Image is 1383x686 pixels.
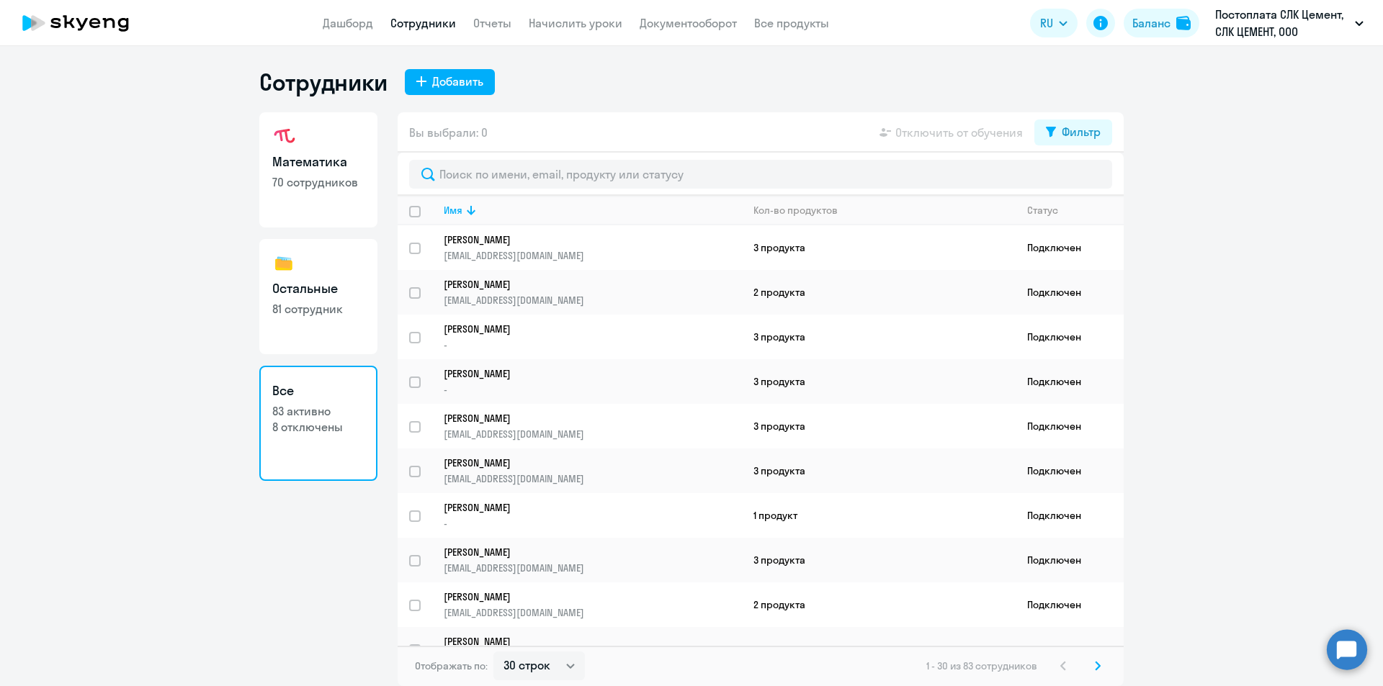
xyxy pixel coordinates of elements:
a: [PERSON_NAME]- [444,501,741,530]
td: Подключен [1016,582,1124,627]
span: RU [1040,14,1053,32]
h3: Математика [272,153,364,171]
a: Отчеты [473,16,511,30]
span: Вы выбрали: 0 [409,124,488,141]
a: Дашборд [323,16,373,30]
a: [PERSON_NAME][EMAIL_ADDRESS][DOMAIN_NAME] [444,635,741,664]
span: 1 - 30 из 83 сотрудников [926,659,1037,672]
p: [EMAIL_ADDRESS][DOMAIN_NAME] [444,561,741,574]
p: [PERSON_NAME] [444,501,722,514]
div: Баланс [1132,14,1171,32]
button: Балансbalance [1124,9,1199,37]
p: [EMAIL_ADDRESS][DOMAIN_NAME] [444,428,741,441]
div: Фильтр [1062,123,1101,140]
td: Подключен [1016,538,1124,582]
p: [EMAIL_ADDRESS][DOMAIN_NAME] [444,606,741,619]
button: Фильтр [1034,119,1112,145]
td: 3 продукта [742,315,1016,359]
a: Остальные81 сотрудник [259,239,377,354]
p: [PERSON_NAME] [444,322,722,335]
td: Подключен [1016,493,1124,538]
p: - [444,383,741,396]
td: Подключен [1016,359,1124,404]
img: balance [1176,16,1191,30]
div: Статус [1027,204,1123,217]
button: Постоплата СЛК Цемент, СЛК ЦЕМЕНТ, ООО [1208,6,1371,40]
p: 70 сотрудников [272,174,364,190]
p: 81 сотрудник [272,301,364,317]
a: [PERSON_NAME][EMAIL_ADDRESS][DOMAIN_NAME] [444,546,741,574]
a: Математика70 сотрудников [259,112,377,227]
a: Все продукты [754,16,829,30]
p: - [444,338,741,351]
td: 3 продукта [742,404,1016,448]
p: [PERSON_NAME] [444,456,722,469]
p: - [444,517,741,530]
p: [EMAIL_ADDRESS][DOMAIN_NAME] [444,472,741,485]
p: [PERSON_NAME] [444,546,722,559]
h3: Все [272,382,364,400]
a: [PERSON_NAME][EMAIL_ADDRESS][DOMAIN_NAME] [444,456,741,485]
p: 8 отключены [272,419,364,435]
h1: Сотрудники [259,68,388,96]
td: 3 продукта [742,538,1016,582]
td: 3 продукта [742,359,1016,404]
td: Подключен [1016,448,1124,493]
td: Подключен [1016,270,1124,315]
button: Добавить [405,69,495,95]
td: Подключен [1016,315,1124,359]
td: 3 продукта [742,627,1016,672]
p: [PERSON_NAME] [444,635,722,648]
td: Подключен [1016,225,1124,270]
a: Сотрудники [390,16,456,30]
p: [EMAIL_ADDRESS][DOMAIN_NAME] [444,249,741,262]
div: Добавить [432,73,483,90]
a: [PERSON_NAME][EMAIL_ADDRESS][DOMAIN_NAME] [444,412,741,441]
button: RU [1030,9,1078,37]
div: Кол-во продуктов [753,204,838,217]
a: Все83 активно8 отключены [259,366,377,481]
p: [PERSON_NAME] [444,590,722,603]
div: Имя [444,204,462,217]
td: Подключен [1016,627,1124,672]
td: 2 продукта [742,582,1016,627]
h3: Остальные [272,279,364,298]
img: others [272,252,295,275]
td: 1 продукт [742,493,1016,538]
input: Поиск по имени, email, продукту или статусу [409,160,1112,189]
a: [PERSON_NAME]- [444,367,741,396]
p: [PERSON_NAME] [444,278,722,291]
a: [PERSON_NAME][EMAIL_ADDRESS][DOMAIN_NAME] [444,278,741,307]
a: [PERSON_NAME][EMAIL_ADDRESS][DOMAIN_NAME] [444,590,741,619]
p: [PERSON_NAME] [444,367,722,380]
p: [EMAIL_ADDRESS][DOMAIN_NAME] [444,294,741,307]
td: 2 продукта [742,270,1016,315]
img: math [272,125,295,148]
p: [PERSON_NAME] [444,412,722,425]
p: 83 активно [272,403,364,419]
a: Начислить уроки [529,16,622,30]
a: Документооборот [640,16,737,30]
div: Кол-во продуктов [753,204,1015,217]
a: [PERSON_NAME][EMAIL_ADDRESS][DOMAIN_NAME] [444,233,741,262]
div: Статус [1027,204,1058,217]
td: Подключен [1016,404,1124,448]
td: 3 продукта [742,448,1016,493]
td: 3 продукта [742,225,1016,270]
span: Отображать по: [415,659,488,672]
p: Постоплата СЛК Цемент, СЛК ЦЕМЕНТ, ООО [1215,6,1349,40]
a: [PERSON_NAME]- [444,322,741,351]
p: [PERSON_NAME] [444,233,722,246]
div: Имя [444,204,741,217]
